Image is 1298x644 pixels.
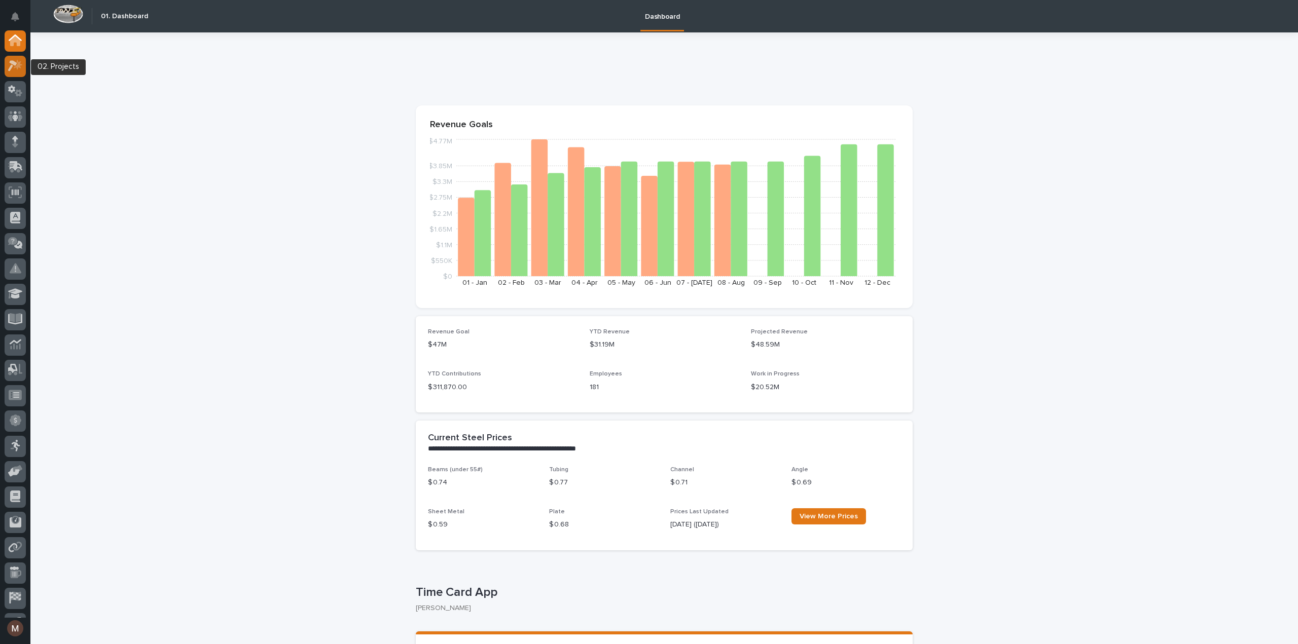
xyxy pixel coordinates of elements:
p: $31.19M [590,339,739,350]
p: $ 0.77 [549,477,658,488]
span: Revenue Goal [428,329,470,335]
p: 181 [590,382,739,393]
text: 10 - Oct [792,279,816,286]
span: YTD Revenue [590,329,630,335]
tspan: $4.77M [428,138,452,145]
tspan: $2.2M [432,210,452,217]
text: 06 - Jun [644,279,671,286]
text: 09 - Sep [753,279,782,286]
h2: 01. Dashboard [101,12,148,21]
img: Workspace Logo [53,5,83,23]
text: 11 - Nov [829,279,853,286]
span: Tubing [549,467,568,473]
text: 08 - Aug [717,279,745,286]
text: 04 - Apr [571,279,598,286]
text: 02 - Feb [498,279,525,286]
span: View More Prices [800,513,858,520]
span: Sheet Metal [428,509,464,515]
p: $ 0.59 [428,519,537,530]
h2: Current Steel Prices [428,433,512,444]
span: Employees [590,371,622,377]
span: Beams (under 55#) [428,467,483,473]
p: $47M [428,339,578,350]
p: $ 0.71 [670,477,779,488]
p: $ 0.68 [549,519,658,530]
div: Notifications [13,12,26,28]
text: 01 - Jan [462,279,487,286]
span: YTD Contributions [428,371,481,377]
tspan: $0 [443,273,452,280]
tspan: $1.65M [429,225,452,233]
span: Work in Progress [751,371,800,377]
tspan: $3.3M [432,178,452,185]
tspan: $2.75M [429,194,452,201]
text: 12 - Dec [864,279,890,286]
button: users-avatar [5,618,26,639]
tspan: $1.1M [436,241,452,248]
p: Time Card App [416,585,909,600]
span: Prices Last Updated [670,509,729,515]
p: [PERSON_NAME] [416,604,905,613]
p: $ 311,870.00 [428,382,578,393]
p: $20.52M [751,382,900,393]
span: Plate [549,509,565,515]
p: Revenue Goals [430,120,898,131]
a: View More Prices [791,508,866,524]
text: 05 - May [607,279,635,286]
p: [DATE] ([DATE]) [670,519,779,530]
button: Notifications [5,6,26,27]
span: Projected Revenue [751,329,808,335]
text: 03 - Mar [534,279,561,286]
text: 07 - [DATE] [676,279,712,286]
tspan: $3.85M [428,163,452,170]
p: $ 0.69 [791,477,900,488]
p: $ 0.74 [428,477,537,488]
p: $48.59M [751,339,900,350]
tspan: $550K [431,257,452,264]
span: Angle [791,467,808,473]
span: Channel [670,467,694,473]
